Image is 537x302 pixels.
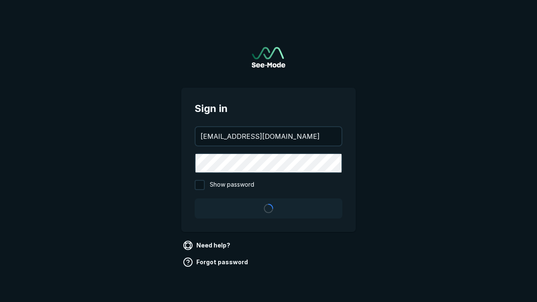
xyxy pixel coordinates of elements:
span: Sign in [195,101,342,116]
a: Forgot password [181,255,251,269]
a: Go to sign in [252,47,285,68]
a: Need help? [181,239,234,252]
input: your@email.com [196,127,341,146]
img: See-Mode Logo [252,47,285,68]
span: Show password [210,180,254,190]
